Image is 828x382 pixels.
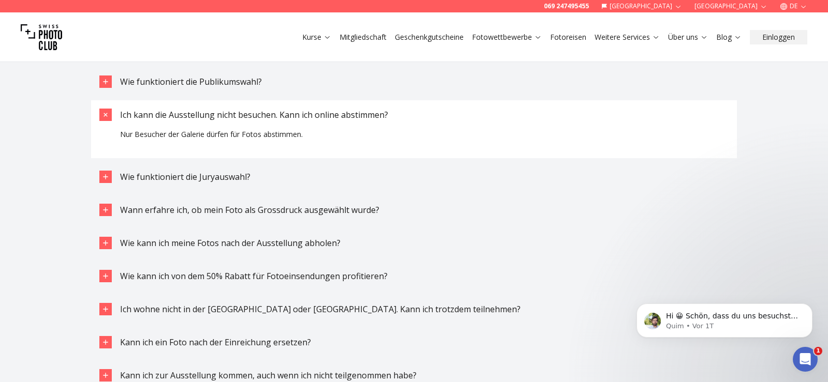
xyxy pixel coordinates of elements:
button: Geschenkgutscheine [391,30,468,44]
button: Kurse [298,30,335,44]
div: Ich kann die Ausstellung nicht besuchen. Kann ich online abstimmen? [120,129,584,158]
a: Weitere Services [595,32,660,42]
button: Ich wohne nicht in der [GEOGRAPHIC_DATA] oder [GEOGRAPHIC_DATA]. Kann ich trotzdem teilnehmen? [91,295,737,324]
a: Kurse [302,32,331,42]
span: Ich wohne nicht in der [GEOGRAPHIC_DATA] oder [GEOGRAPHIC_DATA]. Kann ich trotzdem teilnehmen? [120,303,521,315]
img: Swiss photo club [21,17,62,58]
a: 069 247495455 [544,2,589,10]
a: Fotoreisen [550,32,586,42]
a: Über uns [668,32,708,42]
a: Blog [716,32,742,42]
button: Wie kann ich von dem 50% Rabatt für Fotoeinsendungen profitieren? [91,262,737,291]
button: Ich kann die Ausstellung nicht besuchen. Kann ich online abstimmen? [91,100,737,129]
button: Weitere Services [590,30,664,44]
span: Wann erfahre ich, ob mein Foto als Grossdruck ausgewählt wurde? [120,204,379,216]
button: Wie funktioniert die Publikumswahl? [91,67,737,96]
span: Wie funktioniert die Publikumswahl? [120,76,262,87]
button: Fotoreisen [546,30,590,44]
span: Kann ich zur Ausstellung kommen, auch wenn ich nicht teilgenommen habe? [120,370,417,381]
span: Wie kann ich von dem 50% Rabatt für Fotoeinsendungen profitieren? [120,270,388,282]
button: Blog [712,30,746,44]
button: Einloggen [750,30,807,44]
a: Geschenkgutscheine [395,32,464,42]
iframe: Intercom notifications Nachricht [621,282,828,354]
span: 1 [814,347,822,355]
a: Mitgliedschaft [339,32,387,42]
span: Kann ich ein Foto nach der Einreichung ersetzen? [120,337,311,348]
iframe: Intercom live chat [793,347,818,372]
span: Ich kann die Ausstellung nicht besuchen. Kann ich online abstimmen? [120,109,388,120]
p: Nur Besucher der Galerie dürfen für Fotos abstimmen. [120,129,584,140]
button: Fotowettbewerbe [468,30,546,44]
button: Über uns [664,30,712,44]
button: Wie funktioniert die Juryauswahl? [91,162,737,191]
span: Wie kann ich meine Fotos nach der Ausstellung abholen? [120,237,341,249]
button: Wann erfahre ich, ob mein Foto als Grossdruck ausgewählt wurde? [91,195,737,224]
a: Fotowettbewerbe [472,32,542,42]
button: Kann ich ein Foto nach der Einreichung ersetzen? [91,328,737,357]
button: Mitgliedschaft [335,30,391,44]
button: Wie kann ich meine Fotos nach der Ausstellung abholen? [91,228,737,257]
span: Wie funktioniert die Juryauswahl? [120,171,250,182]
